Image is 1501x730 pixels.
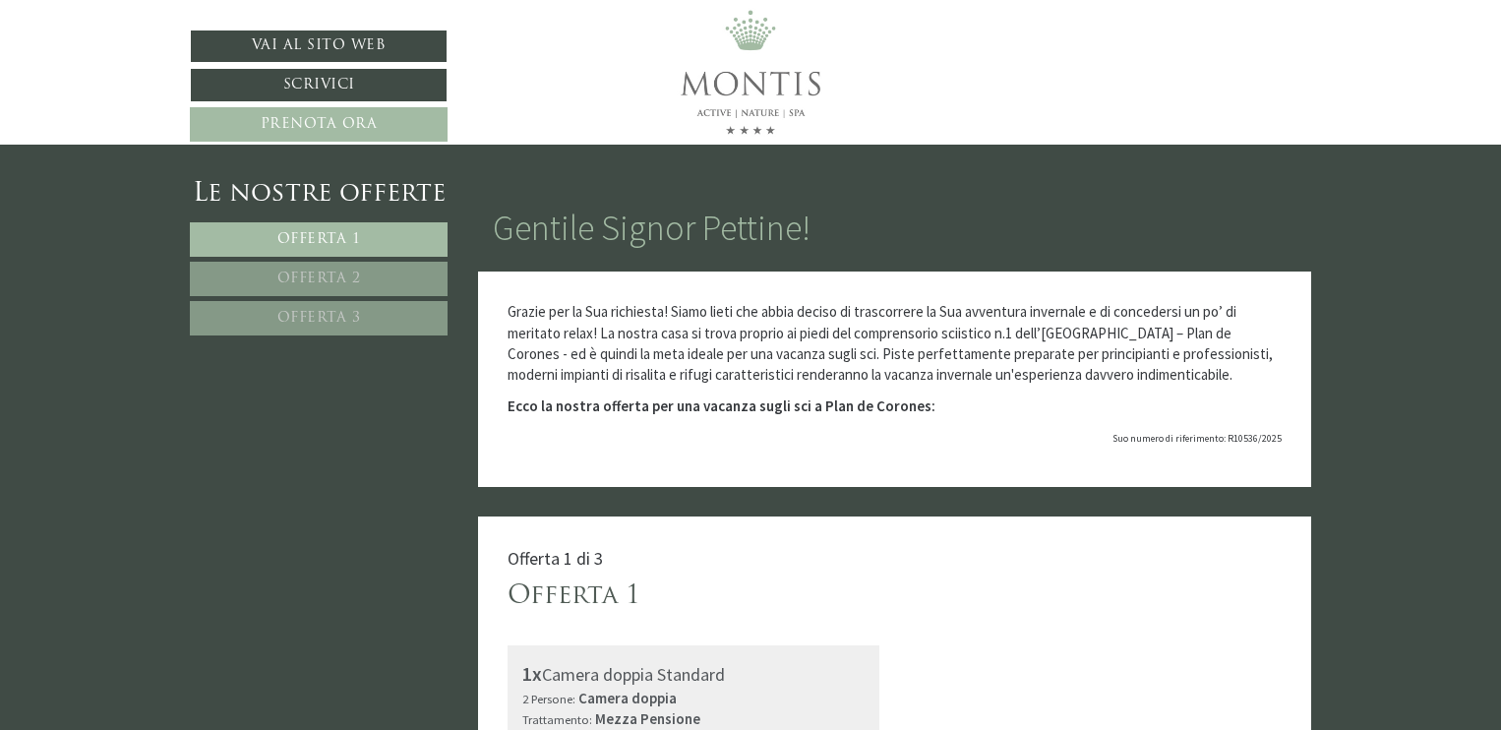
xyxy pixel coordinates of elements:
[522,660,866,689] div: Camera doppia Standard
[522,691,575,706] small: 2 Persone:
[522,661,542,686] b: 1x
[508,578,640,615] div: Offerta 1
[493,209,811,248] h1: Gentile Signor Pettine!
[508,301,1283,386] p: Grazie per la Sua richiesta! Siamo lieti che abbia deciso di trascorrere la Sua avventura inverna...
[277,311,361,326] span: Offerta 3
[277,272,361,286] span: Offerta 2
[1112,432,1282,445] span: Suo numero di riferimento: R10536/2025
[277,232,361,247] span: Offerta 1
[508,396,935,415] strong: Ecco la nostra offerta per una vacanza sugli sci a Plan de Corones:
[190,176,448,213] div: Le nostre offerte
[578,689,677,707] b: Camera doppia
[595,709,700,728] b: Mezza Pensione
[508,547,603,570] span: Offerta 1 di 3
[522,711,592,727] small: Trattamento:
